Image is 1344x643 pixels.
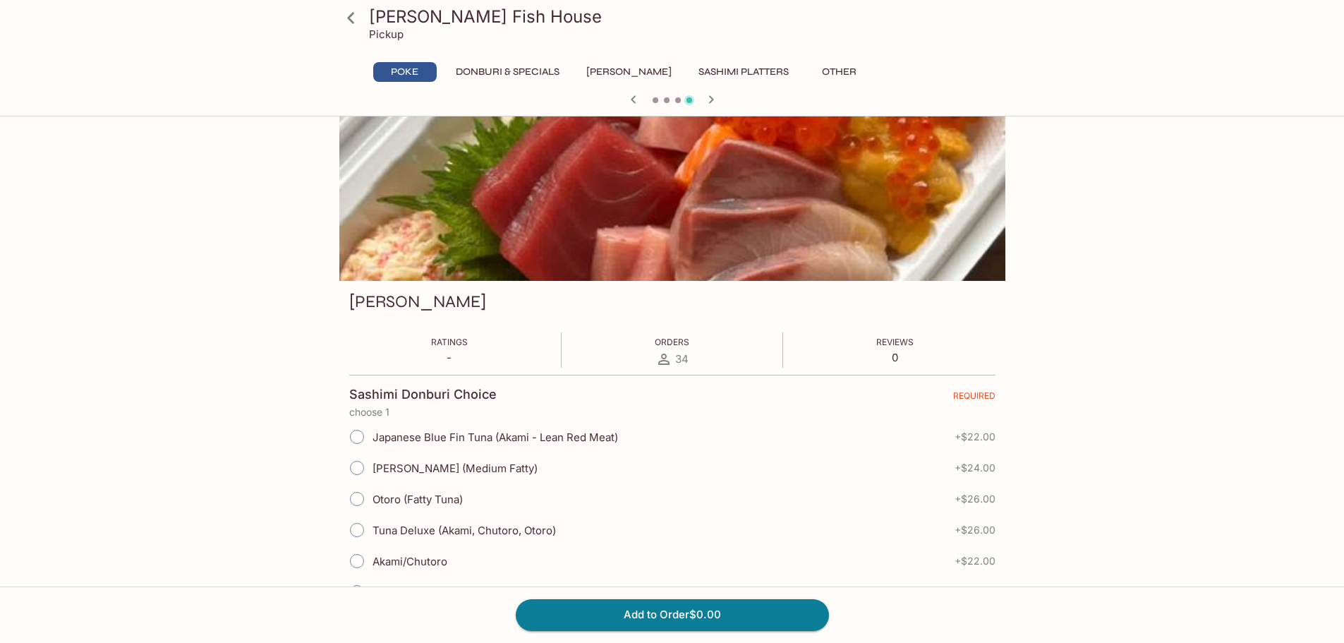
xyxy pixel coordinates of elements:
p: Pickup [369,28,404,41]
button: Other [808,62,871,82]
span: Akami/Otoro [373,586,435,599]
button: [PERSON_NAME] [579,62,679,82]
p: - [431,351,468,364]
button: Sashimi Platters [691,62,797,82]
p: 0 [876,351,914,364]
h4: Sashimi Donburi Choice [349,387,497,402]
h3: [PERSON_NAME] [349,291,486,313]
p: choose 1 [349,407,995,418]
span: + $26.00 [955,524,995,536]
span: Akami/Chutoro [373,555,447,568]
span: + $24.00 [955,462,995,474]
span: Ratings [431,337,468,347]
span: Japanese Blue Fin Tuna (Akami - Lean Red Meat) [373,431,618,444]
button: Donburi & Specials [448,62,567,82]
button: Poke [373,62,437,82]
h3: [PERSON_NAME] Fish House [369,6,1000,28]
span: 34 [675,352,689,366]
span: Tuna Deluxe (Akami, Chutoro, Otoro) [373,524,556,537]
span: [PERSON_NAME] (Medium Fatty) [373,462,538,475]
div: Sashimi Donburis [339,94,1005,281]
span: + $22.00 [955,555,995,567]
span: + $26.00 [955,493,995,505]
span: Orders [655,337,689,347]
button: Add to Order$0.00 [516,599,829,630]
span: + $22.00 [955,431,995,443]
span: Otoro (Fatty Tuna) [373,493,463,506]
span: REQUIRED [953,390,995,407]
span: Reviews [876,337,914,347]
